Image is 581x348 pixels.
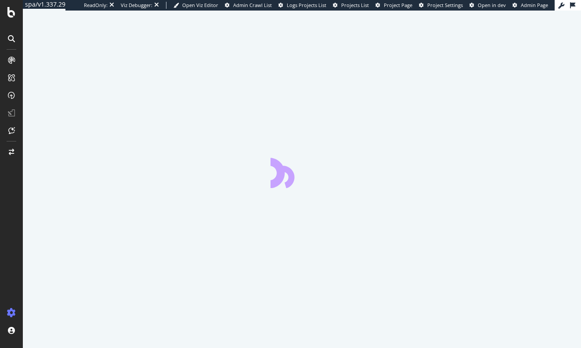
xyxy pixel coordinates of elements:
span: Open Viz Editor [182,2,218,8]
a: Project Settings [419,2,463,9]
a: Open in dev [469,2,506,9]
div: Viz Debugger: [121,2,152,9]
a: Project Page [375,2,412,9]
a: Admin Page [512,2,548,9]
span: Logs Projects List [287,2,326,8]
span: Open in dev [478,2,506,8]
a: Logs Projects List [278,2,326,9]
span: Project Settings [427,2,463,8]
a: Admin Crawl List [225,2,272,9]
div: animation [271,156,334,188]
span: Project Page [384,2,412,8]
span: Admin Crawl List [233,2,272,8]
a: Open Viz Editor [173,2,218,9]
span: Projects List [341,2,369,8]
span: Admin Page [521,2,548,8]
div: ReadOnly: [84,2,108,9]
a: Projects List [333,2,369,9]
